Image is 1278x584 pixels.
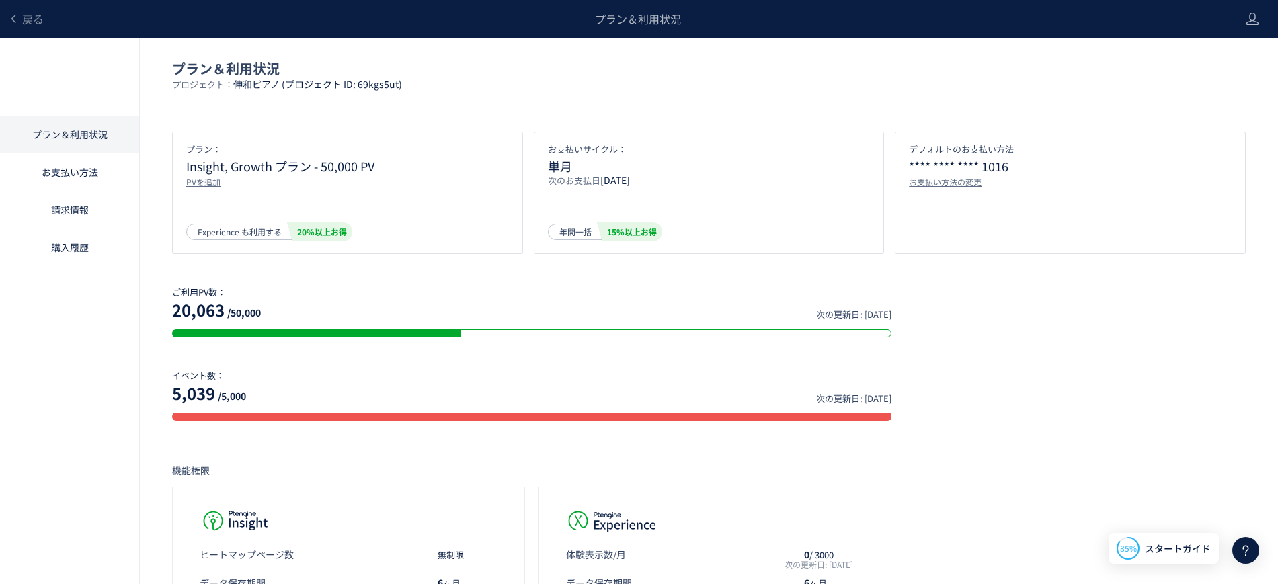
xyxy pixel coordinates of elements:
div: お支払い方法の変更 [909,176,1232,187]
span: Experience も利用する [198,224,282,240]
span: 次の更新日: [DATE] [816,392,891,405]
p: プロジェクト： [172,77,1246,99]
p: お支払いサイクル： [548,143,871,155]
span: 次の更新日: [DATE] [816,308,891,321]
p: 次のお支払日 [548,173,871,196]
p: イベント数： [172,370,891,382]
span: 0 [804,548,809,561]
span: 体験表示数/月 [566,548,626,561]
p: プラン： [186,143,509,155]
span: 戻る [22,11,44,27]
p: ご利用PV数： [172,286,891,298]
span: 5,039 [172,381,215,405]
span: /50,000 [227,306,261,319]
span: 年間一括 [559,224,592,240]
span: 伸和ピアノ (プロジェクト ID: 69kgs5ut) [233,77,402,91]
div: 20%以上お得 [281,222,352,241]
p: 機能権限 [172,464,1246,477]
p: デフォルトのお支払い方法 [909,143,1232,155]
span: ヒートマップページ数​ [200,548,294,561]
span: 次の更新日: [DATE] [785,558,853,570]
span: 20,063 [172,298,225,321]
p: プラン＆利用状況 [172,59,1246,77]
p: 単月 [548,159,871,173]
p: Insight, Growth プラン - 50,000 PV [186,159,509,173]
span: 85% [1120,542,1137,554]
div: 15%以上お得 [591,222,662,241]
span: スタートガイド [1145,542,1211,556]
span: /5,000 [218,389,246,403]
span: 無制限 [438,548,464,561]
div: PVを追加 [186,176,509,187]
span: [DATE] [600,173,630,187]
span: / 3000 [809,548,834,561]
